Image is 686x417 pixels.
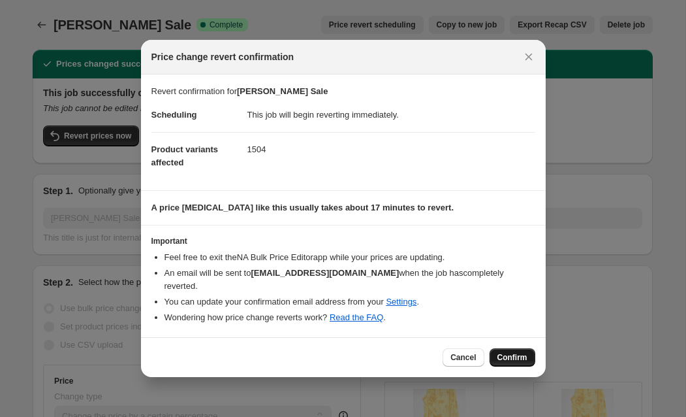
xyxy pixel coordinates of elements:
h3: Important [151,236,535,246]
li: Feel free to exit the NA Bulk Price Editor app while your prices are updating. [164,251,535,264]
dd: 1504 [247,132,535,167]
li: An email will be sent to when the job has completely reverted . [164,267,535,293]
li: You can update your confirmation email address from your . [164,295,535,309]
button: Close [520,48,538,66]
span: Scheduling [151,110,197,120]
span: Confirm [497,352,527,363]
span: Cancel [450,352,476,363]
button: Confirm [490,348,535,367]
a: Read the FAQ [330,312,383,322]
b: [PERSON_NAME] Sale [237,86,328,96]
button: Cancel [443,348,484,367]
span: Product variants affected [151,144,219,167]
a: Settings [386,297,416,307]
b: [EMAIL_ADDRESS][DOMAIN_NAME] [251,268,399,278]
li: Wondering how price change reverts work? . [164,311,535,324]
span: Price change revert confirmation [151,50,294,63]
b: A price [MEDICAL_DATA] like this usually takes about 17 minutes to revert. [151,203,454,212]
p: Revert confirmation for [151,85,535,98]
dd: This job will begin reverting immediately. [247,98,535,132]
